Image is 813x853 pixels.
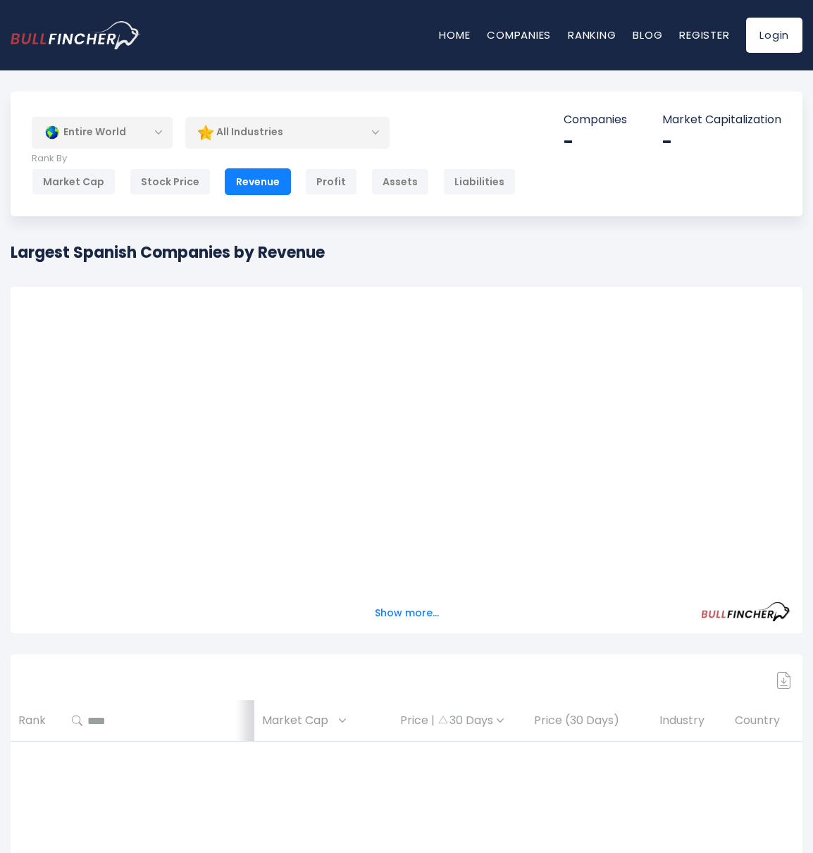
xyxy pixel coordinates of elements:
div: Assets [371,168,429,195]
h1: Largest Spanish Companies by Revenue [11,241,325,264]
div: Profit [305,168,357,195]
div: Revenue [225,168,291,195]
div: Market Cap [32,168,116,195]
img: bullfincher logo [11,21,141,49]
th: Price (30 Days) [526,700,652,742]
div: Entire World [32,116,173,149]
div: Price | 30 Days [386,714,519,728]
a: Home [439,27,470,42]
a: Ranking [568,27,616,42]
th: Rank [11,700,64,742]
p: Companies [564,113,627,127]
div: All Industries [185,116,390,149]
div: Stock Price [130,168,211,195]
a: Register [679,27,729,42]
div: - [662,131,781,153]
a: Companies [487,27,551,42]
span: Market Cap [262,710,335,732]
button: Show more... [366,602,447,625]
p: Market Capitalization [662,113,781,127]
a: Go to homepage [11,21,162,49]
a: Sign in [623,699,652,712]
p: Rank By [32,153,516,165]
a: Login [746,18,802,53]
a: Blog [633,27,662,42]
div: Liabilities [443,168,516,195]
div: - [564,131,627,153]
